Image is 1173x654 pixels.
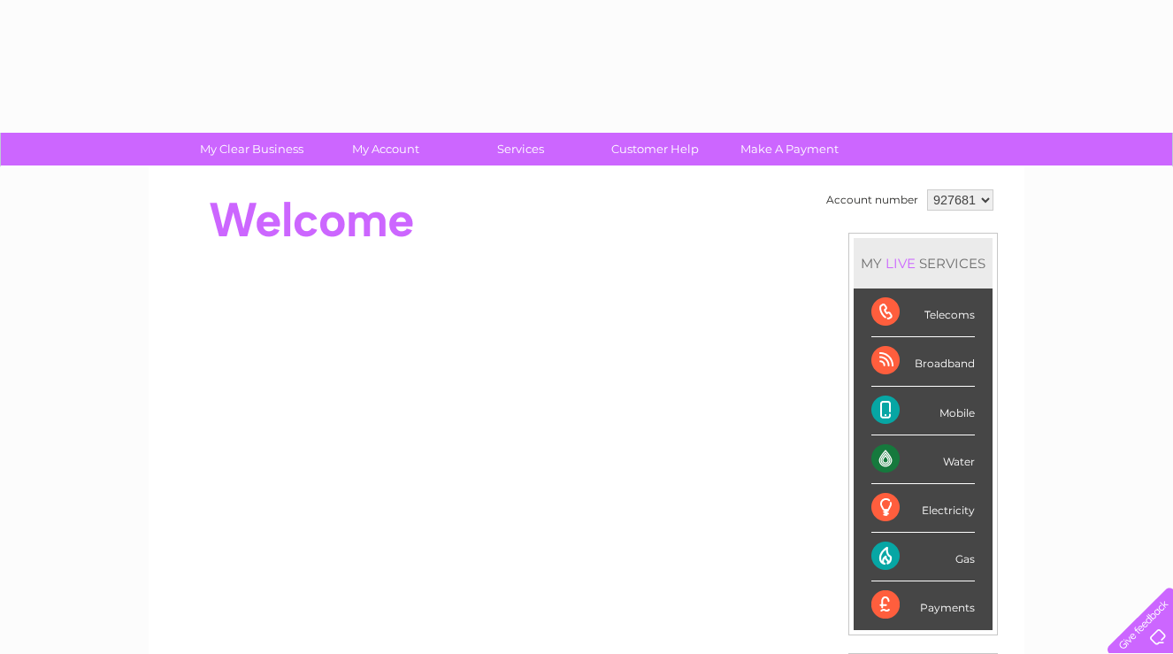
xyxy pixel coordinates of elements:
div: Payments [871,581,975,629]
div: Telecoms [871,289,975,337]
a: Services [448,133,594,165]
div: Water [871,435,975,484]
div: Electricity [871,484,975,533]
div: Gas [871,533,975,581]
a: My Clear Business [179,133,325,165]
a: Make A Payment [717,133,862,165]
div: Mobile [871,387,975,435]
a: Customer Help [582,133,728,165]
div: MY SERVICES [854,238,993,289]
td: Account number [822,185,923,215]
a: My Account [313,133,459,165]
div: Broadband [871,337,975,386]
div: LIVE [882,255,919,272]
